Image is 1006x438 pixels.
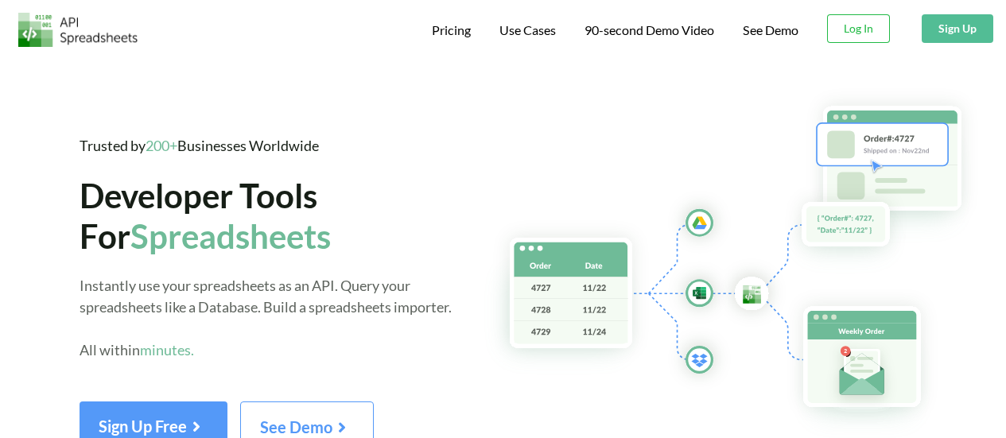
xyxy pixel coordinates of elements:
[146,137,177,154] span: 200+
[922,14,993,43] button: Sign Up
[499,22,556,37] span: Use Cases
[80,277,452,359] span: Instantly use your spreadsheets as an API. Query your spreadsheets like a Database. Build a sprea...
[80,176,331,255] span: Developer Tools For
[130,216,331,256] span: Spreadsheets
[18,13,138,47] img: Logo.png
[99,417,208,436] span: Sign Up Free
[80,137,319,154] span: Trusted by Businesses Worldwide
[432,22,471,37] span: Pricing
[240,423,374,436] a: See Demo
[260,417,354,436] span: See Demo
[743,22,798,39] a: See Demo
[585,24,714,37] span: 90-second Demo Video
[140,341,194,359] span: minutes.
[827,14,890,43] button: Log In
